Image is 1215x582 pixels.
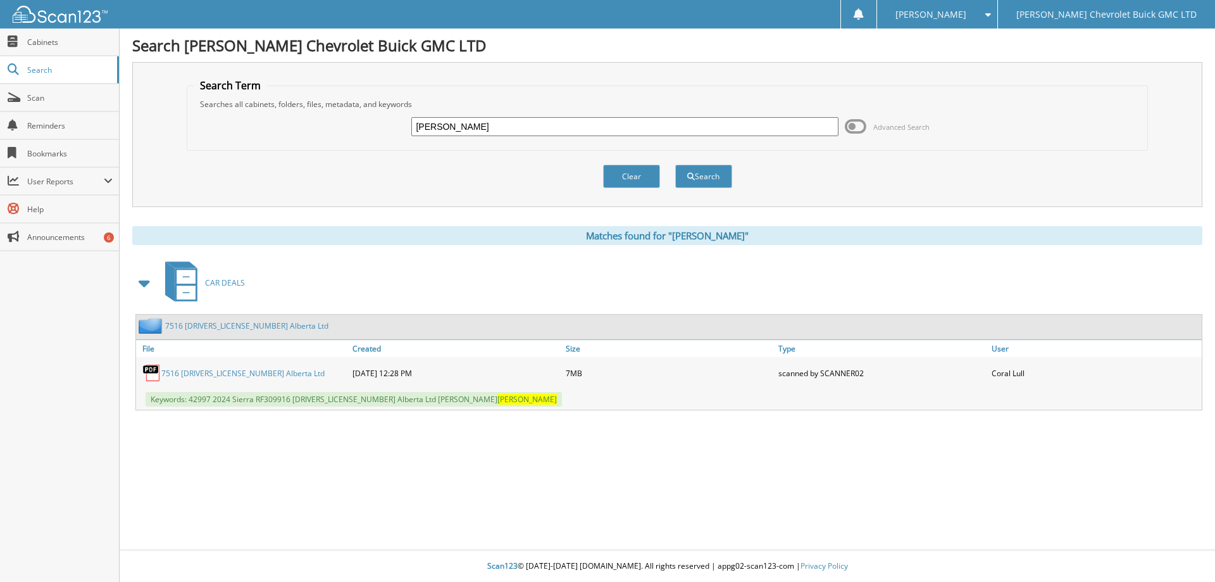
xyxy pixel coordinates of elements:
[27,176,104,187] span: User Reports
[27,120,113,131] span: Reminders
[205,277,245,288] span: CAR DEALS
[142,364,161,383] img: PDF.png
[27,37,113,47] span: Cabinets
[161,368,325,379] a: 7516 [DRIVERS_LICENSE_NUMBER] Alberta Ltd
[1016,11,1197,18] span: [PERSON_NAME] Chevrolet Buick GMC LTD
[895,11,966,18] span: [PERSON_NAME]
[104,232,114,243] div: 6
[563,340,776,357] a: Size
[487,560,518,571] span: Scan123
[194,99,1142,110] div: Searches all cabinets, folders, files, metadata, and keywords
[775,340,988,357] a: Type
[988,360,1202,386] div: Coral Lull
[497,394,557,405] span: [PERSON_NAME]
[139,318,165,334] img: folder2.png
[27,65,111,75] span: Search
[801,560,848,571] a: Privacy Policy
[165,320,328,331] a: 7516 [DRIVERS_LICENSE_NUMBER] Alberta Ltd
[349,340,563,357] a: Created
[136,340,349,357] a: File
[27,148,113,159] span: Bookmarks
[675,165,732,188] button: Search
[146,392,562,407] span: Keywords: 42997 2024 Sierra RF309916 [DRIVERS_LICENSE_NUMBER] Alberta Ltd [PERSON_NAME]
[132,226,1202,245] div: Matches found for "[PERSON_NAME]"
[988,340,1202,357] a: User
[158,258,245,308] a: CAR DEALS
[132,35,1202,56] h1: Search [PERSON_NAME] Chevrolet Buick GMC LTD
[1152,521,1215,582] iframe: Chat Widget
[873,122,930,132] span: Advanced Search
[349,360,563,386] div: [DATE] 12:28 PM
[194,79,267,92] legend: Search Term
[13,6,108,23] img: scan123-logo-white.svg
[27,92,113,103] span: Scan
[120,551,1215,582] div: © [DATE]-[DATE] [DOMAIN_NAME]. All rights reserved | appg02-scan123-com |
[27,204,113,215] span: Help
[563,360,776,386] div: 7MB
[775,360,988,386] div: scanned by SCANNER02
[27,232,113,243] span: Announcements
[603,165,660,188] button: Clear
